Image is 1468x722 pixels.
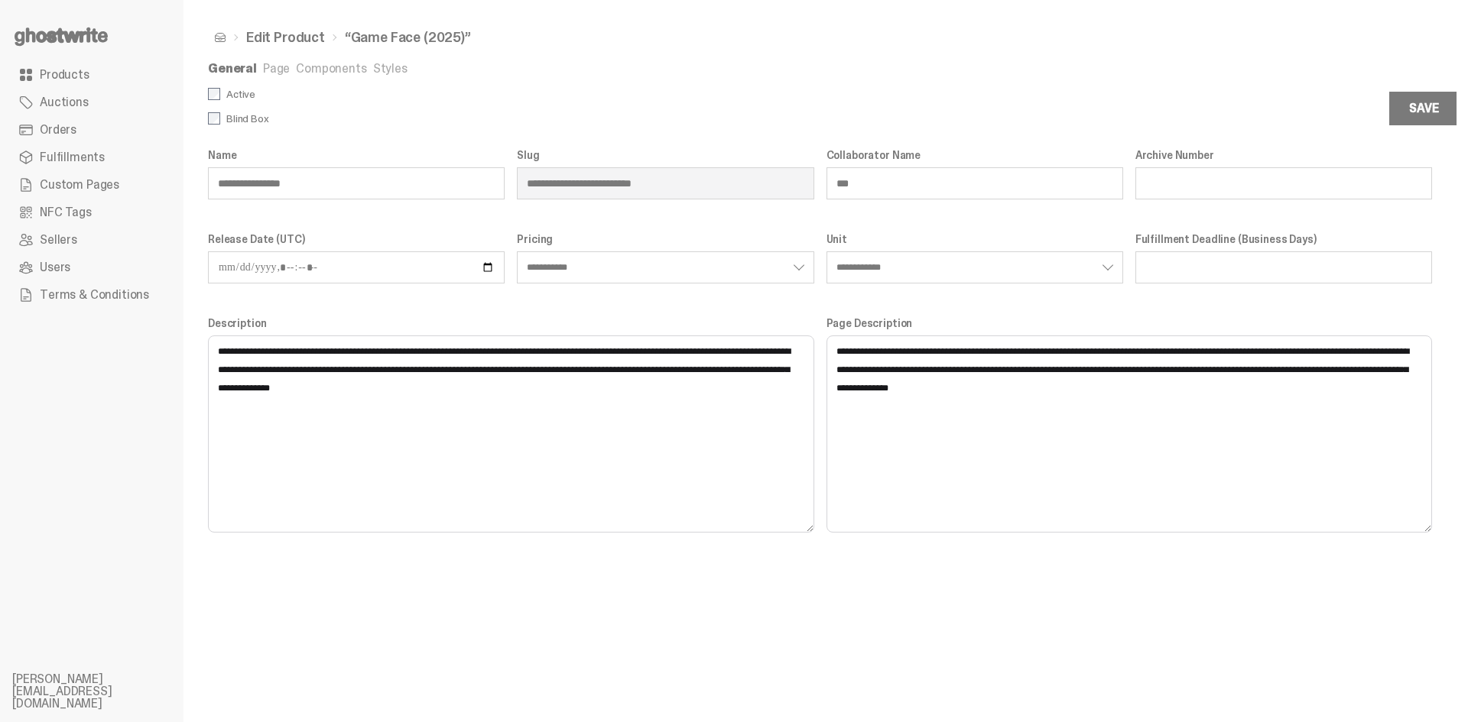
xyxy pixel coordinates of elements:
[208,149,505,161] label: Name
[517,233,814,245] label: Pricing
[40,261,70,274] span: Users
[246,31,325,44] a: Edit Product
[12,144,171,171] a: Fulfillments
[373,60,408,76] a: Styles
[263,60,290,76] a: Page
[12,254,171,281] a: Users
[208,60,257,76] a: General
[12,61,171,89] a: Products
[296,60,366,76] a: Components
[1135,149,1432,161] label: Archive Number
[12,199,171,226] a: NFC Tags
[827,317,1433,329] label: Page Description
[12,116,171,144] a: Orders
[12,89,171,116] a: Auctions
[208,88,820,100] label: Active
[12,673,196,710] li: [PERSON_NAME][EMAIL_ADDRESS][DOMAIN_NAME]
[40,179,119,191] span: Custom Pages
[1409,102,1438,115] div: Save
[827,149,1123,161] label: Collaborator Name
[12,171,171,199] a: Custom Pages
[208,317,814,329] label: Description
[12,281,171,309] a: Terms & Conditions
[827,233,1123,245] label: Unit
[40,96,89,108] span: Auctions
[12,226,171,254] a: Sellers
[40,234,77,246] span: Sellers
[40,206,92,219] span: NFC Tags
[517,149,814,161] label: Slug
[40,289,149,301] span: Terms & Conditions
[1389,92,1458,125] button: Save
[1135,233,1432,245] label: Fulfillment Deadline (Business Days)
[208,233,505,245] label: Release Date (UTC)
[325,31,471,44] li: “Game Face (2025)”
[208,112,220,125] input: Blind Box
[208,112,820,125] label: Blind Box
[40,124,76,136] span: Orders
[40,69,89,81] span: Products
[208,88,220,100] input: Active
[40,151,105,164] span: Fulfillments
